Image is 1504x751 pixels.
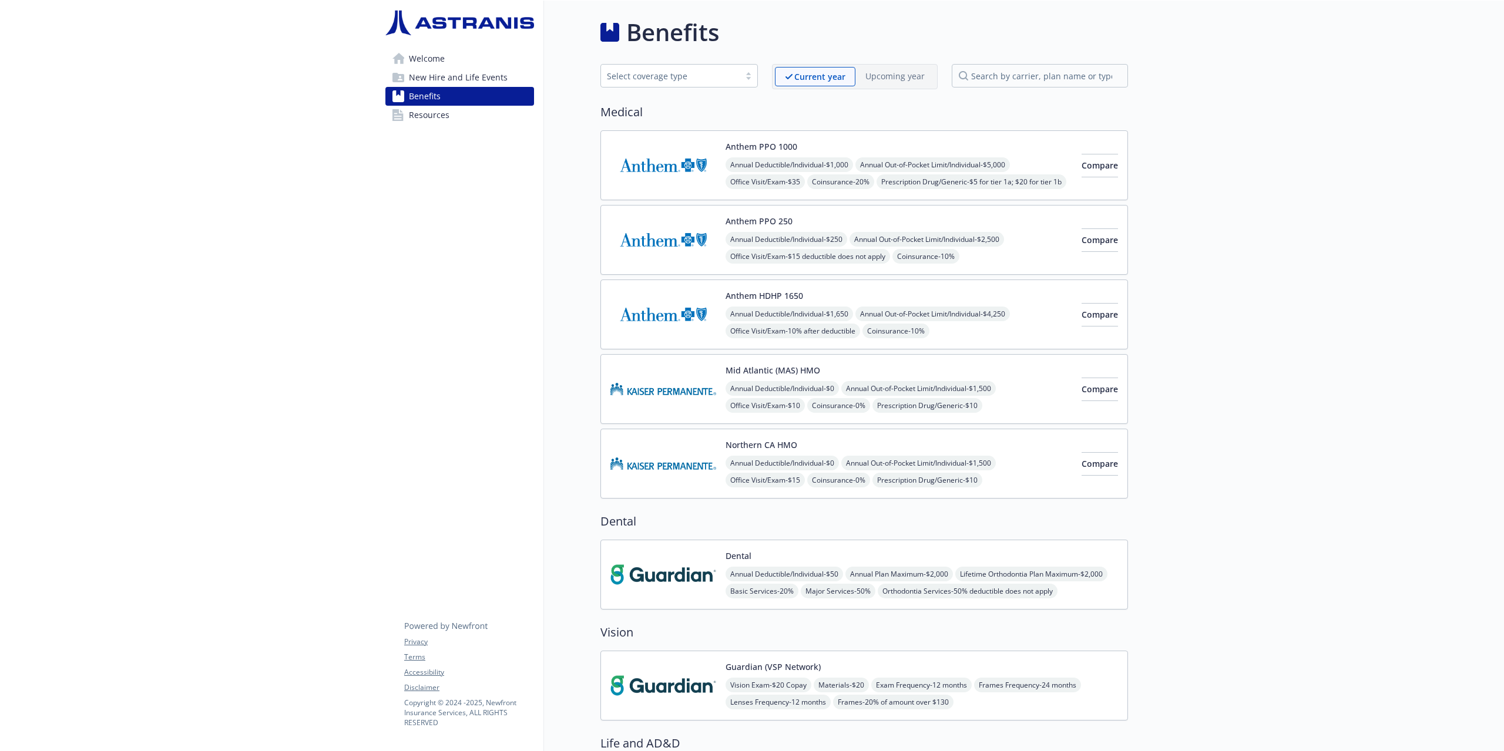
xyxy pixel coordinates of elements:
h2: Dental [600,513,1128,530]
span: Annual Plan Maximum - $2,000 [845,567,953,581]
button: Anthem HDHP 1650 [726,289,803,302]
button: Guardian (VSP Network) [726,661,821,673]
div: Select coverage type [607,70,734,82]
span: Welcome [409,49,445,68]
span: Annual Deductible/Individual - $1,000 [726,157,853,172]
span: Compare [1082,383,1118,395]
span: Office Visit/Exam - $15 [726,473,805,487]
span: Lifetime Orthodontia Plan Maximum - $2,000 [955,567,1107,581]
a: Terms [404,652,533,662]
span: Resources [409,106,449,124]
button: Compare [1082,228,1118,252]
span: Basic Services - 20% [726,584,798,598]
a: Privacy [404,637,533,647]
h2: Medical [600,103,1128,121]
span: Prescription Drug/Generic - $5 for tier 1a; $20 for tier 1b [877,174,1066,189]
p: Upcoming year [865,70,925,82]
span: Coinsurance - 0% [807,398,870,413]
span: Compare [1082,458,1118,469]
p: Current year [794,70,845,83]
span: Office Visit/Exam - $35 [726,174,805,189]
a: Welcome [385,49,534,68]
span: Vision Exam - $20 Copay [726,678,811,692]
span: Frames - 20% of amount over $130 [833,695,954,709]
span: Compare [1082,160,1118,171]
span: Office Visit/Exam - 10% after deductible [726,324,860,338]
span: Annual Deductible/Individual - $1,650 [726,307,853,321]
span: Coinsurance - 10% [862,324,929,338]
span: Upcoming year [855,67,935,86]
img: Anthem Blue Cross carrier logo [610,289,716,339]
input: search by carrier, plan name or type [952,64,1128,87]
span: New Hire and Life Events [409,68,508,87]
p: Copyright © 2024 - 2025 , Newfront Insurance Services, ALL RIGHTS RESERVED [404,698,533,728]
button: Anthem PPO 1000 [726,140,797,153]
span: Annual Deductible/Individual - $250 [726,232,847,247]
span: Annual Deductible/Individual - $50 [726,567,843,581]
a: New Hire and Life Events [385,68,534,87]
span: Exam Frequency - 12 months [871,678,972,692]
button: Compare [1082,154,1118,177]
h1: Benefits [626,15,719,50]
span: Annual Out-of-Pocket Limit/Individual - $1,500 [841,456,996,470]
span: Coinsurance - 0% [807,473,870,487]
span: Office Visit/Exam - $15 deductible does not apply [726,249,890,264]
span: Materials - $20 [814,678,869,692]
span: Compare [1082,309,1118,320]
span: Annual Deductible/Individual - $0 [726,381,839,396]
a: Disclaimer [404,682,533,693]
img: Kaiser Permanente Insurance Company carrier logo [610,439,716,489]
img: Guardian carrier logo [610,661,716,710]
img: Guardian carrier logo [610,550,716,600]
button: Mid Atlantic (MAS) HMO [726,364,820,376]
a: Resources [385,106,534,124]
span: Prescription Drug/Generic - $10 [872,473,982,487]
img: Anthem Blue Cross carrier logo [610,140,716,190]
span: Annual Deductible/Individual - $0 [726,456,839,470]
h2: Vision [600,624,1128,641]
span: Annual Out-of-Pocket Limit/Individual - $1,500 [841,381,996,396]
span: Coinsurance - 10% [892,249,959,264]
span: Lenses Frequency - 12 months [726,695,831,709]
button: Anthem PPO 250 [726,215,793,227]
span: Coinsurance - 20% [807,174,874,189]
button: Compare [1082,378,1118,401]
span: Office Visit/Exam - $10 [726,398,805,413]
img: Kaiser Permanente Insurance Company carrier logo [610,364,716,414]
span: Frames Frequency - 24 months [974,678,1081,692]
span: Major Services - 50% [801,584,875,598]
button: Northern CA HMO [726,439,797,451]
span: Prescription Drug/Generic - $10 [872,398,982,413]
img: Anthem Blue Cross carrier logo [610,215,716,265]
span: Benefits [409,87,441,106]
span: Compare [1082,234,1118,245]
span: Annual Out-of-Pocket Limit/Individual - $5,000 [855,157,1010,172]
span: Orthodontia Services - 50% deductible does not apply [878,584,1057,598]
button: Compare [1082,452,1118,476]
span: Annual Out-of-Pocket Limit/Individual - $4,250 [855,307,1010,321]
button: Compare [1082,303,1118,326]
a: Benefits [385,87,534,106]
span: Annual Out-of-Pocket Limit/Individual - $2,500 [850,232,1004,247]
a: Accessibility [404,667,533,678]
button: Dental [726,550,751,562]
